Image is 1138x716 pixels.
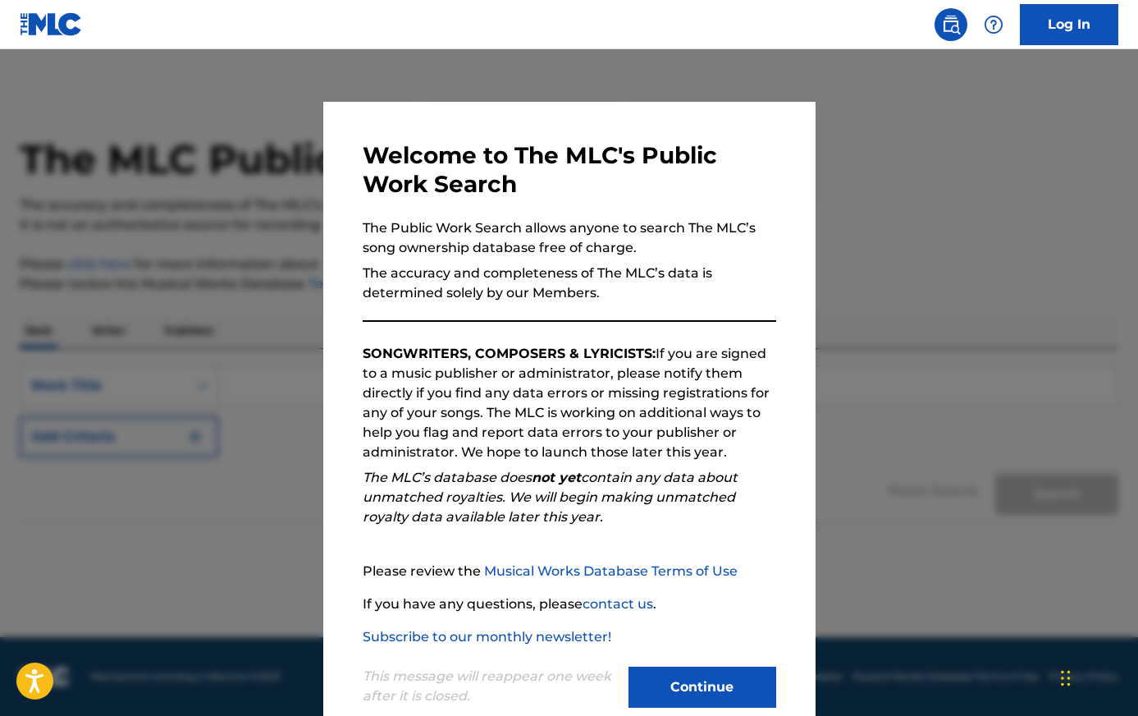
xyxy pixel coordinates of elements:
a: Log In [1020,4,1118,45]
img: search [941,15,961,34]
div: Help [977,8,1010,41]
a: Subscribe to our monthly newsletter! [363,629,611,645]
button: Continue [628,667,776,708]
a: contact us [583,596,653,612]
p: Please review the [363,562,776,581]
p: If you are signed to a music publisher or administrator, please notify them directly if you find ... [363,344,776,462]
p: If you have any questions, please . [363,594,776,614]
p: This message will reappear one week after it is closed. [363,667,619,706]
em: The MLC’s database does contain any data about unmatched royalties. We will begin making unmatche... [363,470,738,525]
a: Public Search [935,8,967,41]
img: MLC Logo [20,12,83,36]
h3: Welcome to The MLC's Public Work Search [363,141,776,199]
div: Drag [1061,654,1071,703]
a: Musical Works Database Terms of Use [484,563,738,579]
p: The accuracy and completeness of The MLC’s data is determined solely by our Members. [363,264,776,303]
strong: not yet [532,470,581,485]
img: help [984,15,1003,34]
iframe: Chat Widget [1056,637,1138,716]
p: The Public Work Search allows anyone to search The MLC’s song ownership database free of charge. [363,218,776,258]
strong: SONGWRITERS, COMPOSERS & LYRICISTS: [363,346,656,361]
